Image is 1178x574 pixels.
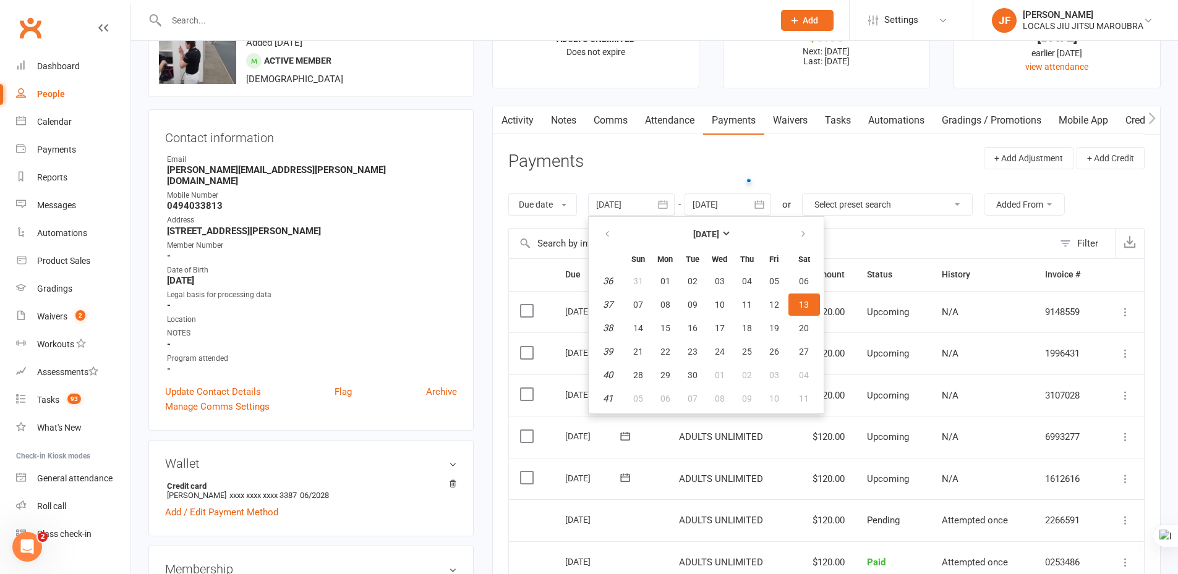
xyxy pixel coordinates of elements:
[867,557,886,568] span: Paid
[16,53,130,80] a: Dashboard
[37,172,67,182] div: Reports
[856,259,931,290] th: Status
[625,293,651,316] button: 07
[703,106,764,135] a: Payments
[707,387,733,410] button: 08
[37,228,87,238] div: Automations
[860,106,933,135] a: Automations
[16,358,130,386] a: Assessments
[16,108,130,136] a: Calendar
[554,259,668,290] th: Due
[167,164,457,187] strong: [PERSON_NAME][EMAIL_ADDRESS][PERSON_NAME][DOMAIN_NAME]
[680,364,706,386] button: 30
[942,515,1008,526] span: Attempted once
[37,256,90,266] div: Product Sales
[742,394,752,403] span: 09
[167,363,457,374] strong: -
[167,264,457,276] div: Date of Birth
[542,106,585,135] a: Notes
[735,30,918,43] div: $0.00
[867,306,909,318] span: Upcoming
[1034,332,1101,374] td: 1996431
[867,473,909,484] span: Upcoming
[680,270,706,292] button: 02
[679,557,763,568] span: ADULTS UNLIMITED
[788,293,820,316] button: 13
[660,394,670,403] span: 06
[942,348,958,359] span: N/A
[16,492,130,520] a: Roll call
[16,80,130,108] a: People
[652,293,678,316] button: 08
[16,219,130,247] a: Automations
[625,270,651,292] button: 31
[769,300,779,310] span: 12
[636,106,703,135] a: Attendance
[657,255,673,264] small: Monday
[769,323,779,333] span: 19
[715,300,725,310] span: 10
[761,293,787,316] button: 12
[652,270,678,292] button: 01
[688,300,698,310] span: 09
[707,364,733,386] button: 01
[660,370,670,380] span: 29
[799,370,809,380] span: 04
[1034,416,1101,458] td: 6993277
[16,192,130,219] a: Messages
[565,510,622,529] div: [DATE]
[1077,236,1098,251] div: Filter
[37,367,98,377] div: Assessments
[688,347,698,357] span: 23
[707,340,733,363] button: 24
[799,394,809,403] span: 11
[603,299,613,310] em: 37
[1077,147,1145,169] button: + Add Credit
[782,197,791,212] div: or
[603,346,613,357] em: 39
[508,152,584,171] h3: Payments
[734,317,760,339] button: 18
[761,270,787,292] button: 05
[803,15,818,25] span: Add
[652,364,678,386] button: 29
[798,255,810,264] small: Saturday
[652,340,678,363] button: 22
[792,458,856,500] td: $120.00
[603,369,613,381] em: 40
[688,276,698,286] span: 02
[426,384,457,399] a: Archive
[508,193,577,216] button: Due date
[734,387,760,410] button: 09
[1023,20,1143,32] div: LOCALS JIU JITSU MAROUBRA
[165,399,270,414] a: Manage Comms Settings
[660,276,670,286] span: 01
[715,347,725,357] span: 24
[1034,458,1101,500] td: 1612616
[167,240,457,251] div: Member Number
[679,431,763,442] span: ADULTS UNLIMITED
[933,106,1050,135] a: Gradings / Promotions
[707,270,733,292] button: 03
[625,317,651,339] button: 14
[942,431,958,442] span: N/A
[992,8,1017,33] div: JF
[16,275,130,303] a: Gradings
[633,347,643,357] span: 21
[167,200,457,211] strong: 0494033813
[300,491,329,500] span: 06/2028
[715,370,725,380] span: 01
[769,255,779,264] small: Friday
[680,293,706,316] button: 09
[565,343,622,362] div: [DATE]
[625,340,651,363] button: 21
[867,348,909,359] span: Upcoming
[565,385,622,404] div: [DATE]
[625,364,651,386] button: 28
[1054,229,1115,258] button: Filter
[742,347,752,357] span: 25
[633,370,643,380] span: 28
[264,56,331,65] span: Active member
[792,499,856,541] td: $120.00
[761,340,787,363] button: 26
